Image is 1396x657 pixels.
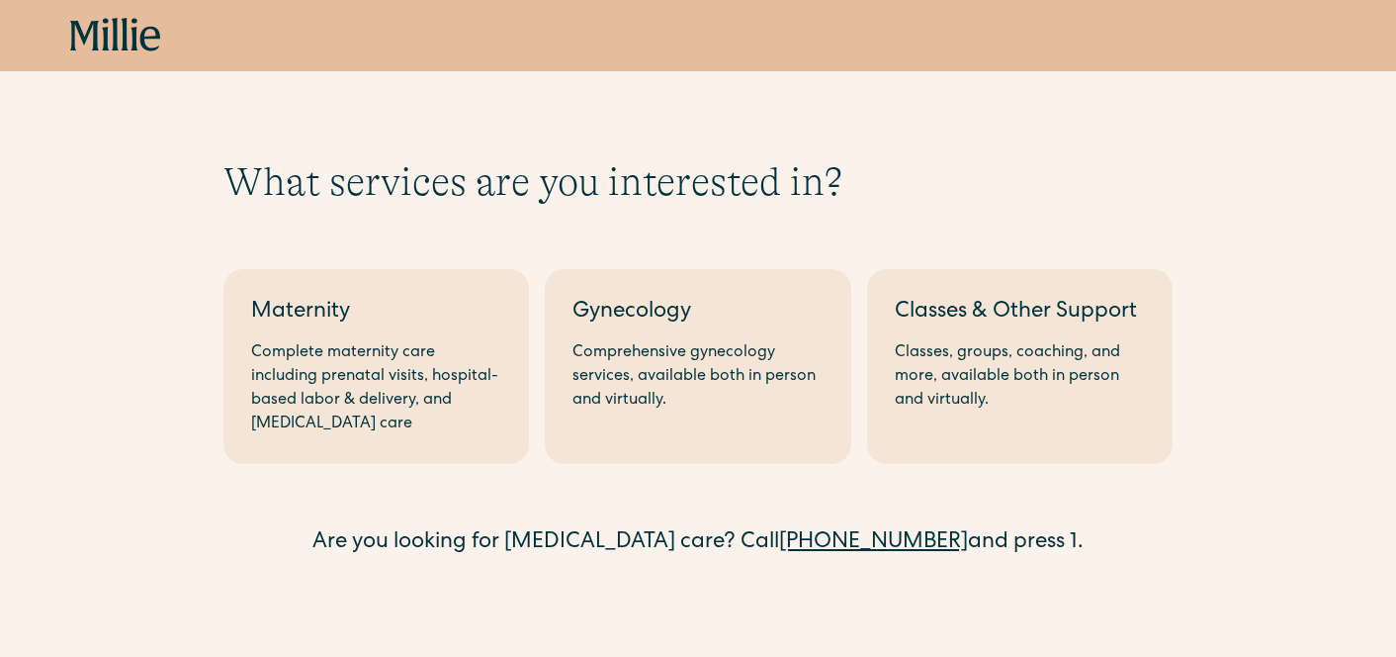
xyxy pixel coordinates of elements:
[867,269,1173,464] a: Classes & Other SupportClasses, groups, coaching, and more, available both in person and virtually.
[251,297,501,329] div: Maternity
[895,341,1145,413] div: Classes, groups, coaching, and more, available both in person and virtually.
[895,297,1145,329] div: Classes & Other Support
[545,269,850,464] a: GynecologyComprehensive gynecology services, available both in person and virtually.
[223,527,1173,560] div: Are you looking for [MEDICAL_DATA] care? Call and press 1.
[779,532,968,554] a: [PHONE_NUMBER]
[251,341,501,436] div: Complete maternity care including prenatal visits, hospital-based labor & delivery, and [MEDICAL_...
[223,158,1173,206] h1: What services are you interested in?
[572,341,823,413] div: Comprehensive gynecology services, available both in person and virtually.
[223,269,529,464] a: MaternityComplete maternity care including prenatal visits, hospital-based labor & delivery, and ...
[572,297,823,329] div: Gynecology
